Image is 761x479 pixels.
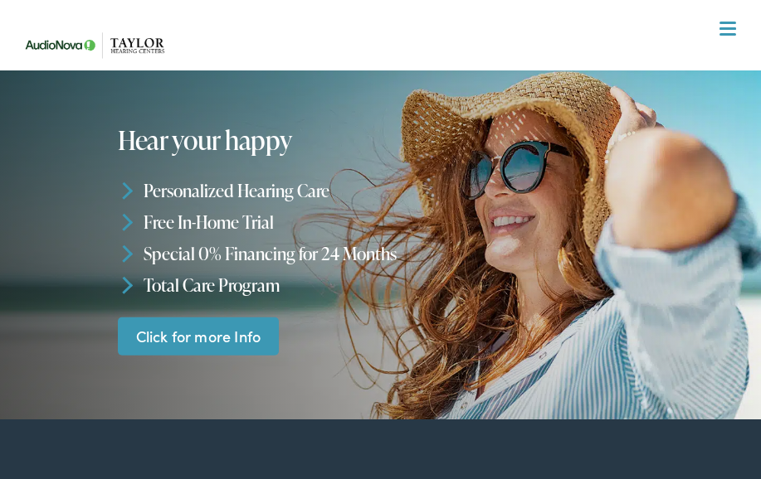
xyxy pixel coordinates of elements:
li: Special 0% Financing for 24 Months [118,238,651,269]
a: Click for more Info [118,317,279,356]
li: Total Care Program [118,269,651,301]
li: Free In-Home Trial [118,206,651,238]
a: What We Offer [27,66,745,118]
h1: Hear your happy [118,125,383,154]
li: Personalized Hearing Care [118,175,651,206]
